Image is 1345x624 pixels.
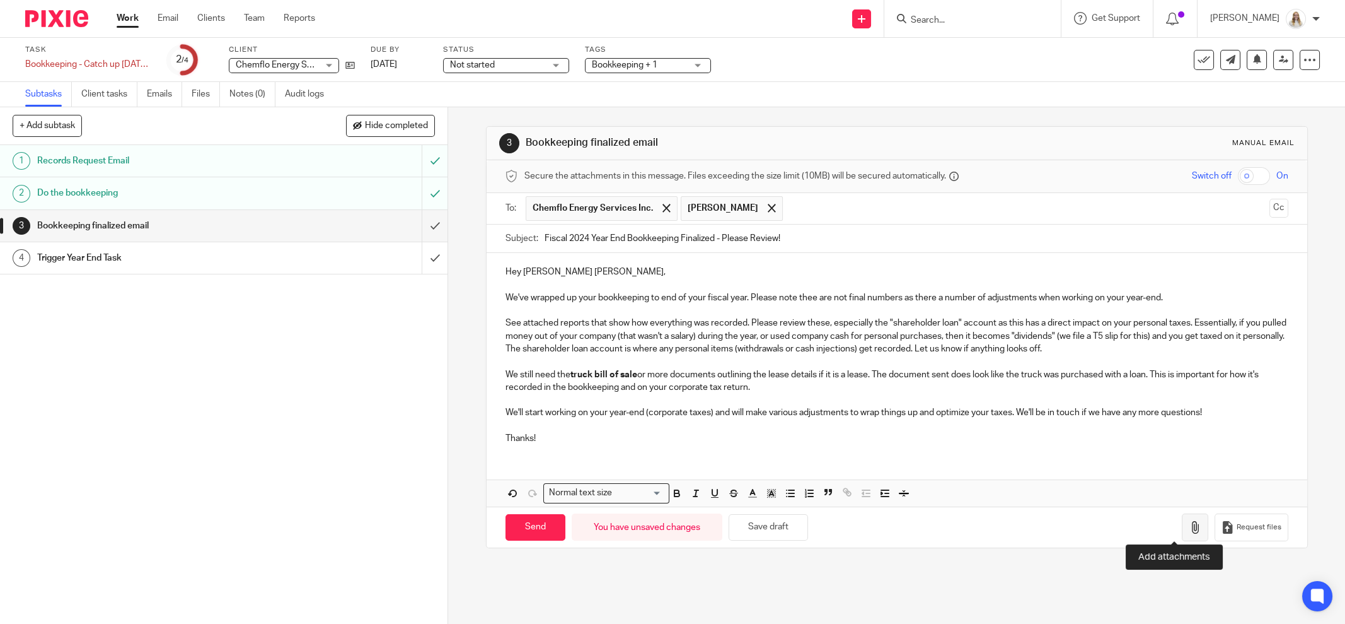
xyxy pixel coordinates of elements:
div: 1 [13,152,30,170]
h1: Records Request Email [37,151,286,170]
h1: Bookkeeping finalized email [526,136,923,150]
div: Manual email [1232,138,1295,148]
button: + Add subtask [13,115,82,136]
img: Pixie [25,10,88,27]
h1: Trigger Year End Task [37,249,286,268]
span: [DATE] [371,60,397,69]
span: Bookkeeping + 1 [592,61,657,69]
div: You have unsaved changes [572,514,722,541]
span: Secure the attachments in this message. Files exceeding the size limit (10MB) will be secured aut... [524,170,946,182]
label: Subject: [505,232,538,245]
span: Normal text size [546,486,615,500]
span: Switch off [1192,170,1232,182]
button: Hide completed [346,115,435,136]
a: Work [117,12,139,25]
label: Client [229,45,355,55]
div: 2 [176,52,188,67]
a: Email [158,12,178,25]
div: Bookkeeping - Catch up [DATE] to [DATE] [25,58,151,71]
a: Emails [147,82,182,107]
span: Request files [1237,522,1281,533]
a: Reports [284,12,315,25]
p: Hey [PERSON_NAME] [PERSON_NAME], [505,266,1288,278]
button: Cc [1269,199,1288,218]
div: Bookkeeping - Catch up Nov 2023 to June 2025 [25,58,151,71]
div: 4 [13,249,30,267]
small: /4 [182,57,188,64]
a: Client tasks [81,82,137,107]
label: To: [505,202,519,215]
a: Subtasks [25,82,72,107]
button: Request files [1215,514,1288,542]
div: 2 [13,185,30,203]
div: 3 [13,217,30,235]
span: Get Support [1092,14,1140,23]
a: Team [244,12,265,25]
label: Status [443,45,569,55]
p: We'll start working on your year-end (corporate taxes) and will make various adjustments to wrap ... [505,406,1288,419]
h1: Bookkeeping finalized email [37,216,286,235]
div: Search for option [543,483,669,503]
img: Headshot%2011-2024%20white%20background%20square%202.JPG [1286,9,1306,29]
strong: truck bill of sale [570,370,637,379]
p: Thanks! [505,420,1288,445]
h1: Do the bookkeeping [37,184,286,203]
input: Search for option [616,486,662,500]
input: Send [505,514,565,541]
span: [PERSON_NAME] [688,202,758,215]
p: [PERSON_NAME] [1210,12,1279,25]
span: Chemflo Energy Services Inc. [533,202,653,215]
div: 3 [499,133,519,153]
button: Save draft [729,514,808,541]
label: Due by [371,45,427,55]
a: Audit logs [285,82,333,107]
input: Search [909,15,1023,26]
p: We've wrapped up your bookkeeping to end of your fiscal year. Please note thee are not final numb... [505,291,1288,304]
a: Notes (0) [229,82,275,107]
span: Hide completed [365,121,428,131]
span: Not started [450,61,495,69]
span: Chemflo Energy Services Inc. [236,61,352,69]
span: On [1276,170,1288,182]
a: Files [192,82,220,107]
label: Task [25,45,151,55]
p: We still need the or more documents outlining the lease details if it is a lease. The document se... [505,368,1288,394]
a: Clients [197,12,225,25]
label: Tags [585,45,711,55]
p: See attached reports that show how everything was recorded. Please review these, especially the "... [505,317,1288,355]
